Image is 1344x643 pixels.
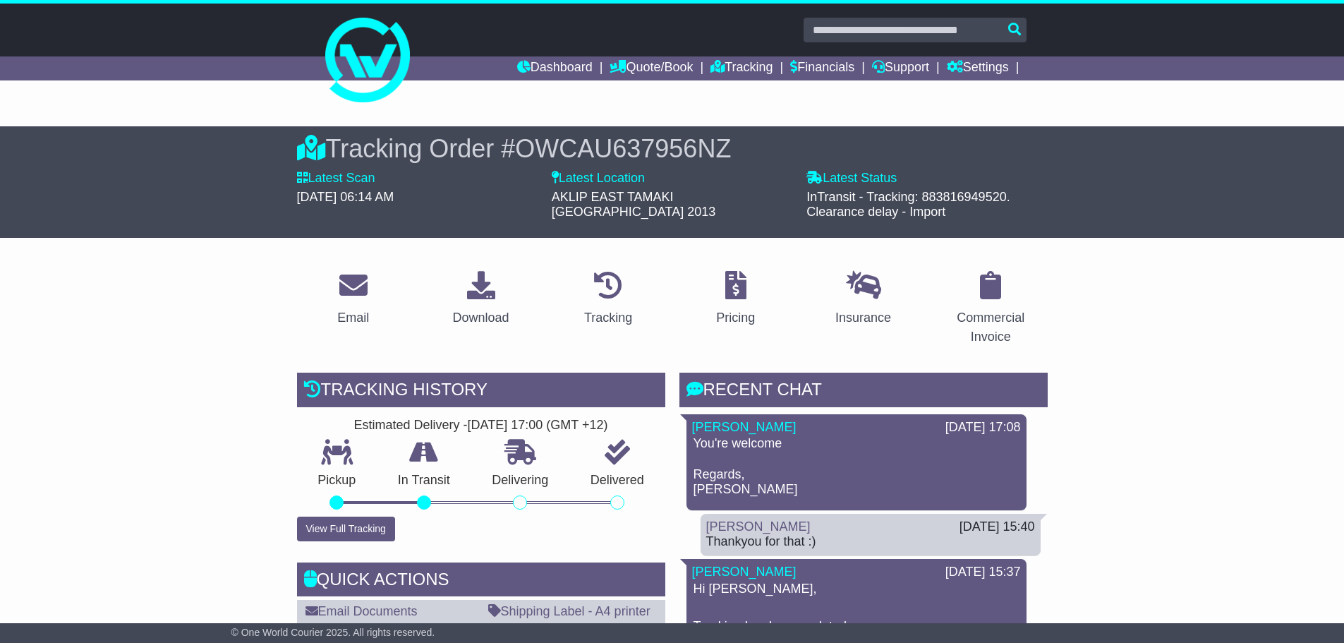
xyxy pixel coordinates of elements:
a: Commercial Invoice [934,266,1048,351]
label: Latest Status [806,171,897,186]
span: InTransit - Tracking: 883816949520. Clearance delay - Import [806,190,1010,220]
div: Insurance [835,308,891,327]
div: Tracking [584,308,632,327]
p: Hi [PERSON_NAME], [694,582,1019,597]
p: You're welcome Regards, [PERSON_NAME] [694,436,1019,497]
a: Shipping Label - A4 printer [488,604,650,618]
a: Settings [947,56,1009,80]
a: Insurance [826,266,900,332]
div: [DATE] 15:40 [959,519,1035,535]
a: [PERSON_NAME] [706,519,811,534]
a: Email Documents [305,604,418,618]
a: Tracking [710,56,773,80]
div: Download [452,308,509,327]
span: [DATE] 06:14 AM [297,190,394,204]
span: OWCAU637956NZ [515,134,731,163]
a: Quote/Book [610,56,693,80]
a: Tracking [575,266,641,332]
p: In Transit [377,473,471,488]
div: [DATE] 15:37 [945,565,1021,580]
div: Thankyou for that :) [706,534,1035,550]
p: Delivered [569,473,665,488]
div: Tracking Order # [297,133,1048,164]
div: Estimated Delivery - [297,418,665,433]
div: Quick Actions [297,563,665,601]
a: Financials [790,56,854,80]
a: Dashboard [517,56,593,80]
div: [DATE] 17:00 (GMT +12) [468,418,608,433]
label: Latest Scan [297,171,375,186]
a: [PERSON_NAME] [692,565,797,579]
label: Latest Location [552,171,645,186]
a: Support [872,56,929,80]
a: Pricing [707,266,764,332]
button: View Full Tracking [297,517,395,541]
p: Delivering [471,473,570,488]
a: Email [328,266,378,332]
div: Commercial Invoice [943,308,1039,347]
div: Pricing [716,308,755,327]
span: © One World Courier 2025. All rights reserved. [231,627,435,638]
div: Tracking history [297,373,665,411]
a: Download [443,266,518,332]
p: Pickup [297,473,377,488]
div: [DATE] 17:08 [945,420,1021,435]
div: Email [337,308,369,327]
span: AKLIP EAST TAMAKI [GEOGRAPHIC_DATA] 2013 [552,190,715,220]
div: RECENT CHAT [679,373,1048,411]
a: [PERSON_NAME] [692,420,797,434]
